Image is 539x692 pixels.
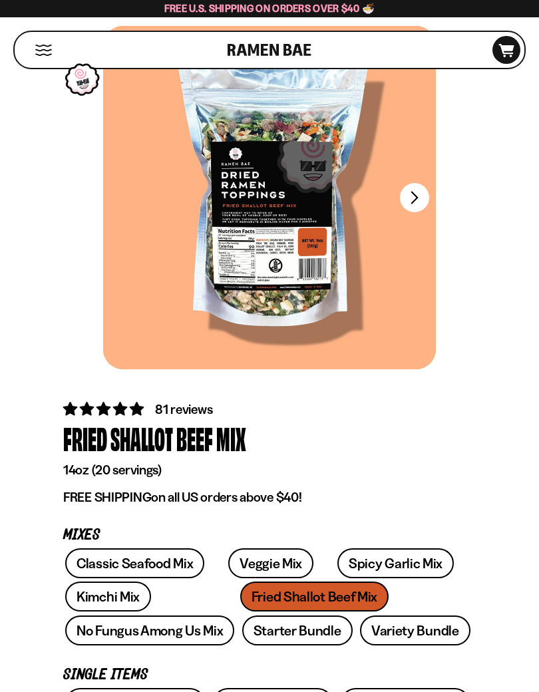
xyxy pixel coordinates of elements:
[242,615,353,645] a: Starter Bundle
[35,45,53,56] button: Mobile Menu Trigger
[164,2,375,15] span: Free U.S. Shipping on Orders over $40 🍜
[63,419,107,458] div: Fried
[176,419,213,458] div: Beef
[216,419,246,458] div: Mix
[63,489,476,506] p: on all US orders above $40!
[65,582,151,611] a: Kimchi Mix
[337,548,454,578] a: Spicy Garlic Mix
[110,419,173,458] div: Shallot
[400,183,429,212] button: Next
[65,615,234,645] a: No Fungus Among Us Mix
[65,548,204,578] a: Classic Seafood Mix
[63,529,476,542] p: Mixes
[360,615,470,645] a: Variety Bundle
[63,401,146,417] span: 4.83 stars
[63,462,476,478] p: 14oz (20 servings)
[63,669,476,681] p: Single Items
[155,401,212,417] span: 81 reviews
[228,548,313,578] a: Veggie Mix
[63,489,151,505] strong: FREE SHIPPING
